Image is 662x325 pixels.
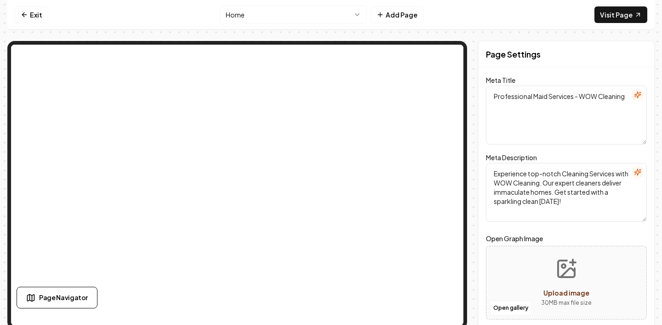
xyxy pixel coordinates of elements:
p: 30 MB max file size [541,298,592,308]
button: Add Page [371,6,423,23]
a: Visit Page [594,6,647,23]
label: Open Graph Image [486,233,647,244]
button: Page Navigator [17,287,97,308]
button: Upload image [534,250,599,315]
span: Upload image [543,289,589,297]
a: Exit [15,6,48,23]
label: Meta Description [486,153,537,162]
span: Page Navigator [39,293,88,302]
label: Meta Title [486,76,515,84]
h2: Page Settings [486,48,541,61]
button: Open gallery [490,301,531,315]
